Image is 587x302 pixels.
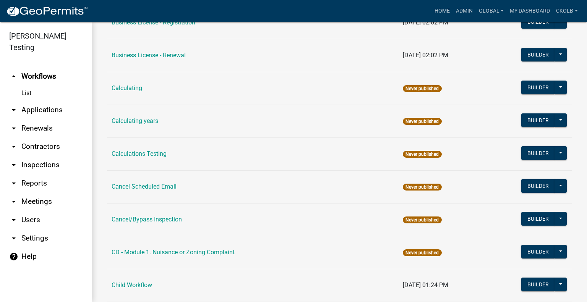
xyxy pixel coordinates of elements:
[112,281,152,289] a: Child Workflow
[431,4,453,18] a: Home
[403,85,441,92] span: Never published
[521,81,555,94] button: Builder
[112,183,177,190] a: Cancel Scheduled Email
[403,151,441,158] span: Never published
[112,19,195,26] a: Business License - Registration
[521,113,555,127] button: Builder
[9,215,18,224] i: arrow_drop_down
[112,52,186,59] a: Business License - Renewal
[9,124,18,133] i: arrow_drop_down
[9,72,18,81] i: arrow_drop_up
[9,142,18,151] i: arrow_drop_down
[507,4,553,18] a: My Dashboard
[9,105,18,115] i: arrow_drop_down
[112,117,158,124] a: Calculating years
[112,249,235,256] a: CD - Module 1. Nuisance or Zoning Complaint
[9,197,18,206] i: arrow_drop_down
[9,160,18,170] i: arrow_drop_down
[9,252,18,261] i: help
[403,184,441,191] span: Never published
[453,4,476,18] a: Admin
[521,179,555,193] button: Builder
[476,4,507,18] a: Global
[403,52,448,59] span: [DATE] 02:02 PM
[9,179,18,188] i: arrow_drop_down
[112,150,167,157] a: Calculations Testing
[403,118,441,125] span: Never published
[112,84,142,92] a: Calculating
[521,48,555,61] button: Builder
[403,216,441,223] span: Never published
[521,146,555,160] button: Builder
[403,281,448,289] span: [DATE] 01:24 PM
[112,216,182,223] a: Cancel/Bypass Inspection
[403,19,448,26] span: [DATE] 02:02 PM
[521,278,555,291] button: Builder
[553,4,581,18] a: ckolb
[521,245,555,258] button: Builder
[9,234,18,243] i: arrow_drop_down
[521,15,555,29] button: Builder
[521,212,555,226] button: Builder
[403,249,441,256] span: Never published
